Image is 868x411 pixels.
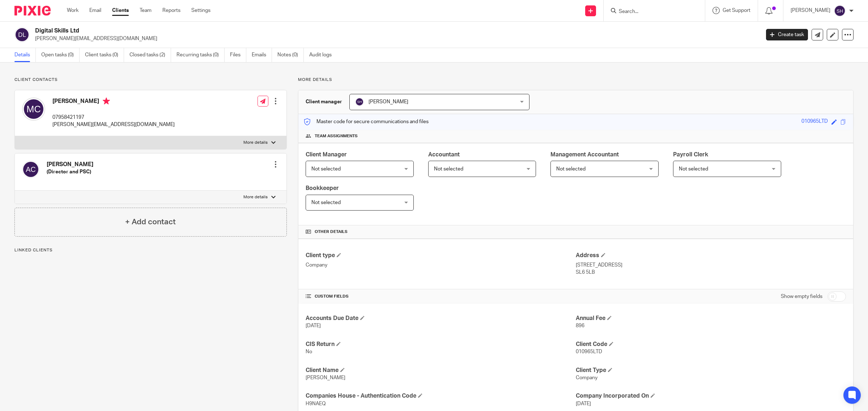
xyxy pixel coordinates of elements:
img: svg%3E [22,98,45,121]
a: Notes (0) [277,48,304,62]
img: Pixie [14,6,51,16]
span: Management Accountant [550,152,619,157]
h4: Client Type [576,367,846,374]
a: Emails [252,48,272,62]
a: Team [140,7,152,14]
p: Client contacts [14,77,287,83]
h4: Client type [306,252,576,259]
a: Create task [766,29,808,40]
p: SL6 5LB [576,269,846,276]
h2: Digital Skills Ltd [35,27,611,35]
span: Client Manager [306,152,347,157]
span: [DATE] [306,323,321,328]
a: Email [89,7,101,14]
p: [PERSON_NAME][EMAIL_ADDRESS][DOMAIN_NAME] [52,121,175,128]
p: Company [306,261,576,269]
span: Not selected [556,166,586,172]
span: [PERSON_NAME] [306,375,345,380]
a: Reports [162,7,180,14]
p: [PERSON_NAME][EMAIL_ADDRESS][DOMAIN_NAME] [35,35,755,42]
p: Master code for secure communications and files [304,118,429,125]
p: [PERSON_NAME] [791,7,830,14]
a: Files [230,48,246,62]
a: Audit logs [309,48,337,62]
span: 010965LTD [576,349,602,354]
h5: (Director and PSC) [47,168,93,176]
img: svg%3E [22,161,39,178]
a: Closed tasks (2) [129,48,171,62]
a: Open tasks (0) [41,48,80,62]
p: Linked clients [14,247,287,253]
label: Show empty fields [781,293,822,300]
h4: Client Name [306,367,576,374]
span: Accountant [428,152,460,157]
span: Get Support [723,8,750,13]
span: No [306,349,312,354]
h4: Annual Fee [576,315,846,322]
h4: Companies House - Authentication Code [306,392,576,400]
span: H9NAEQ [306,401,326,406]
span: Team assignments [315,133,358,139]
span: Company [576,375,597,380]
p: [STREET_ADDRESS] [576,261,846,269]
i: Primary [103,98,110,105]
img: svg%3E [14,27,30,42]
span: 896 [576,323,584,328]
div: 010965LTD [801,118,828,126]
h4: Accounts Due Date [306,315,576,322]
h4: [PERSON_NAME] [47,161,93,168]
h4: CIS Return [306,341,576,348]
span: Not selected [311,166,341,172]
span: Other details [315,229,348,235]
p: More details [243,140,268,146]
a: Settings [191,7,210,14]
input: Search [618,9,683,15]
a: Recurring tasks (0) [176,48,225,62]
h3: Client manager [306,98,342,105]
span: Not selected [679,166,708,172]
a: Work [67,7,78,14]
h4: [PERSON_NAME] [52,98,175,107]
span: [DATE] [576,401,591,406]
h4: Address [576,252,846,259]
img: svg%3E [834,5,846,17]
a: Client tasks (0) [85,48,124,62]
span: Payroll Clerk [673,152,708,157]
span: Not selected [311,200,341,205]
h4: Client Code [576,341,846,348]
p: More details [243,194,268,200]
p: 07958421197 [52,114,175,121]
h4: Company Incorporated On [576,392,846,400]
span: Bookkeeper [306,185,339,191]
span: [PERSON_NAME] [369,99,408,104]
p: More details [298,77,854,83]
a: Clients [112,7,129,14]
h4: + Add contact [125,216,176,228]
h4: CUSTOM FIELDS [306,294,576,299]
span: Not selected [434,166,463,172]
a: Details [14,48,36,62]
img: svg%3E [355,98,364,106]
